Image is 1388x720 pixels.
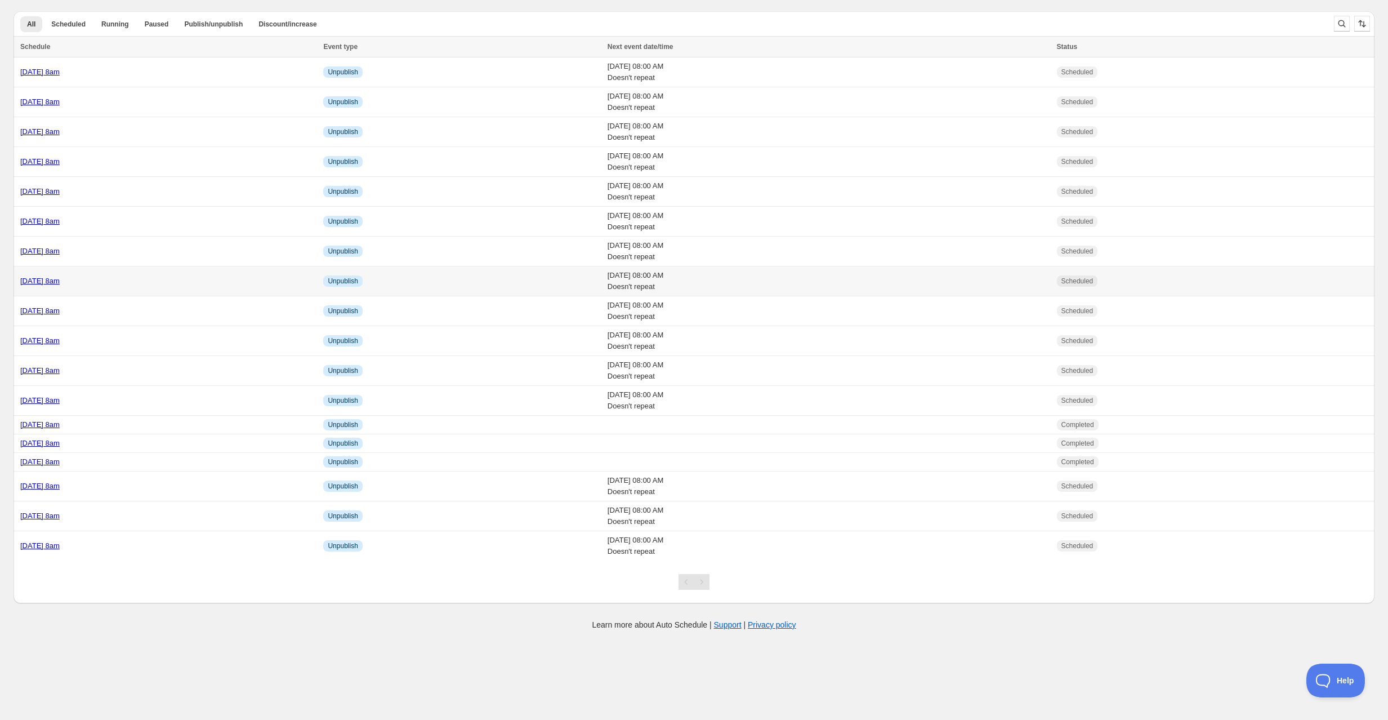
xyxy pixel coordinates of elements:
span: Scheduled [1061,482,1094,491]
span: Unpublish [328,396,358,405]
span: Scheduled [1061,68,1094,77]
a: [DATE] 8am [20,482,60,490]
span: Scheduled [1061,97,1094,106]
span: Unpublish [328,68,358,77]
iframe: Toggle Customer Support [1306,664,1365,697]
a: [DATE] 8am [20,157,60,166]
span: Scheduled [1061,306,1094,315]
td: [DATE] 08:00 AM Doesn't repeat [604,177,1054,207]
span: Unpublish [328,187,358,196]
td: [DATE] 08:00 AM Doesn't repeat [604,117,1054,147]
span: Running [101,20,129,29]
span: Scheduled [51,20,86,29]
span: Unpublish [328,420,358,429]
span: Unpublish [328,336,358,345]
a: [DATE] 8am [20,420,60,429]
span: Scheduled [1061,217,1094,226]
button: Search and filter results [1334,16,1350,32]
span: Scheduled [1061,396,1094,405]
p: Learn more about Auto Schedule | | [592,619,796,630]
a: [DATE] 8am [20,97,60,106]
td: [DATE] 08:00 AM Doesn't repeat [604,87,1054,117]
span: Next event date/time [608,43,673,51]
nav: Pagination [679,574,709,590]
span: Publish/unpublish [184,20,243,29]
span: Discount/increase [258,20,316,29]
a: Privacy policy [748,620,796,629]
a: [DATE] 8am [20,541,60,550]
span: Scheduled [1061,366,1094,375]
span: Completed [1061,439,1094,448]
span: Scheduled [1061,277,1094,286]
td: [DATE] 08:00 AM Doesn't repeat [604,326,1054,356]
span: Unpublish [328,482,358,491]
a: [DATE] 8am [20,127,60,136]
a: [DATE] 8am [20,306,60,315]
span: Unpublish [328,439,358,448]
span: Scheduled [1061,247,1094,256]
td: [DATE] 08:00 AM Doesn't repeat [604,296,1054,326]
span: Unpublish [328,306,358,315]
a: [DATE] 8am [20,396,60,405]
td: [DATE] 08:00 AM Doesn't repeat [604,57,1054,87]
span: Scheduled [1061,512,1094,521]
span: Status [1057,43,1078,51]
a: [DATE] 8am [20,512,60,520]
span: Event type [323,43,358,51]
span: Scheduled [1061,157,1094,166]
span: Completed [1061,457,1094,466]
td: [DATE] 08:00 AM Doesn't repeat [604,147,1054,177]
span: Unpublish [328,277,358,286]
a: [DATE] 8am [20,187,60,195]
td: [DATE] 08:00 AM Doesn't repeat [604,356,1054,386]
span: Scheduled [1061,336,1094,345]
a: [DATE] 8am [20,247,60,255]
button: Sort the results [1354,16,1370,32]
span: Completed [1061,420,1094,429]
td: [DATE] 08:00 AM Doesn't repeat [604,472,1054,501]
a: [DATE] 8am [20,457,60,466]
a: [DATE] 8am [20,336,60,345]
a: Support [714,620,742,629]
span: Unpublish [328,512,358,521]
span: Unpublish [328,541,358,550]
span: Scheduled [1061,187,1094,196]
a: [DATE] 8am [20,366,60,375]
td: [DATE] 08:00 AM Doesn't repeat [604,266,1054,296]
td: [DATE] 08:00 AM Doesn't repeat [604,531,1054,561]
span: Schedule [20,43,50,51]
span: All [27,20,35,29]
a: [DATE] 8am [20,277,60,285]
a: [DATE] 8am [20,68,60,76]
span: Unpublish [328,217,358,226]
span: Scheduled [1061,127,1094,136]
span: Unpublish [328,97,358,106]
td: [DATE] 08:00 AM Doesn't repeat [604,237,1054,266]
td: [DATE] 08:00 AM Doesn't repeat [604,207,1054,237]
span: Unpublish [328,366,358,375]
span: Scheduled [1061,541,1094,550]
a: [DATE] 8am [20,217,60,225]
span: Paused [145,20,169,29]
span: Unpublish [328,457,358,466]
span: Unpublish [328,127,358,136]
span: Unpublish [328,157,358,166]
span: Unpublish [328,247,358,256]
a: [DATE] 8am [20,439,60,447]
td: [DATE] 08:00 AM Doesn't repeat [604,501,1054,531]
td: [DATE] 08:00 AM Doesn't repeat [604,386,1054,416]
